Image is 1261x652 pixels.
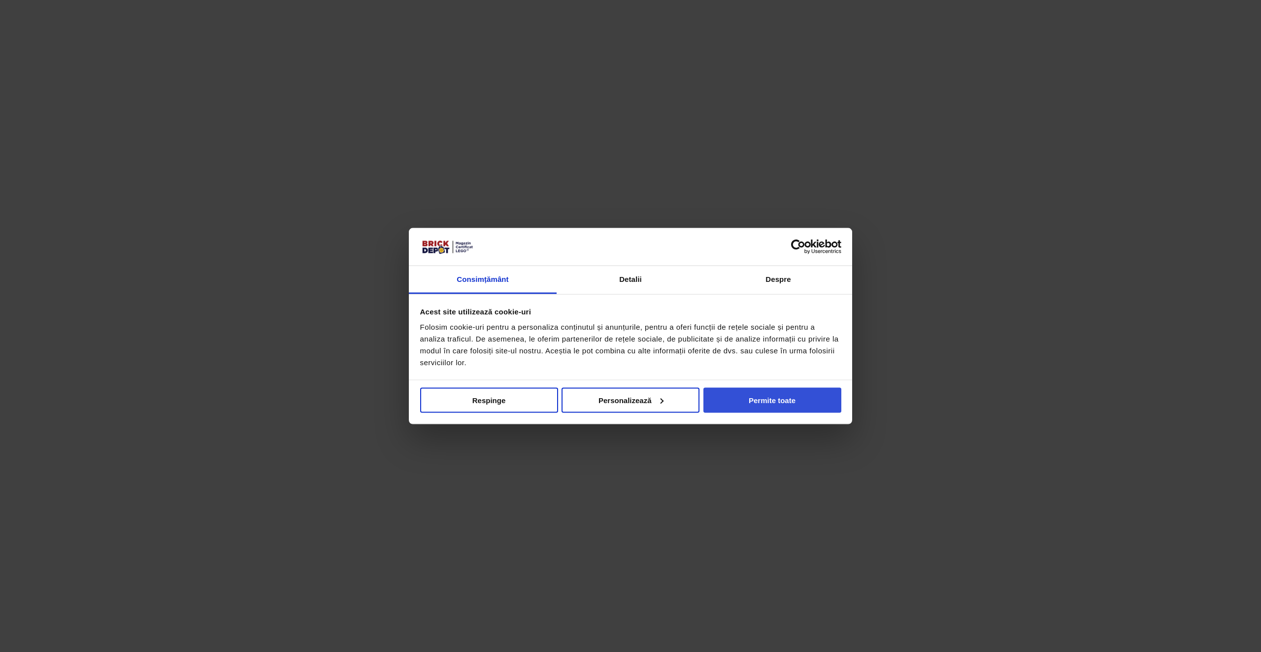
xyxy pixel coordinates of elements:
[557,266,704,294] a: Detalii
[409,266,557,294] a: Consimțământ
[420,306,841,317] div: Acest site utilizează cookie-uri
[703,387,841,412] button: Permite toate
[420,239,474,255] img: siglă
[420,321,841,369] div: Folosim cookie-uri pentru a personaliza conținutul și anunțurile, pentru a oferi funcții de rețel...
[704,266,852,294] a: Despre
[755,239,841,254] a: Usercentrics Cookiebot - opens in a new window
[562,387,699,412] button: Personalizează
[420,387,558,412] button: Respinge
